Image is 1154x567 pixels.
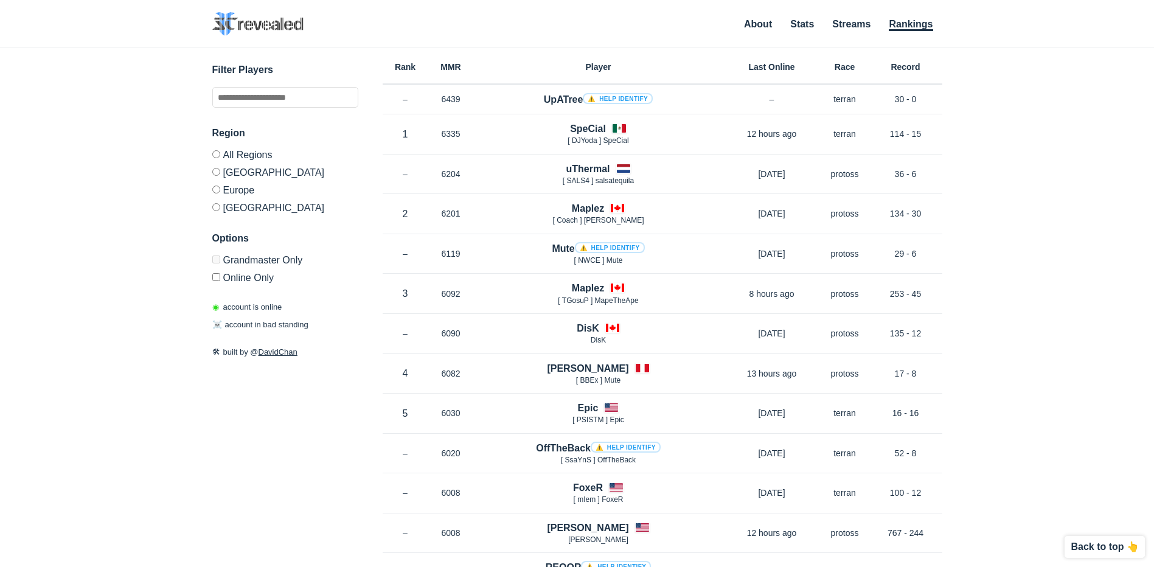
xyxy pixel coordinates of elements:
[869,248,942,260] p: 29 - 6
[566,162,610,176] h4: uThermal
[869,128,942,140] p: 114 - 15
[583,93,653,104] a: ⚠️ Help identify
[723,168,821,180] p: [DATE]
[869,288,942,300] p: 253 - 45
[428,288,474,300] p: 6092
[821,487,869,499] p: terran
[723,487,821,499] p: [DATE]
[572,416,624,424] span: [ PSISTM ] Epic
[577,321,599,335] h4: DisK
[744,19,772,29] a: About
[383,127,428,141] p: 1
[212,301,282,313] p: account is online
[428,63,474,71] h6: MMR
[383,527,428,539] p: –
[821,527,869,539] p: protoss
[428,248,474,260] p: 6119
[558,296,638,305] span: [ TGosuP ] MapeTheApe
[869,207,942,220] p: 134 - 30
[212,268,358,283] label: Only show accounts currently laddering
[869,367,942,380] p: 17 - 8
[821,288,869,300] p: protoss
[821,63,869,71] h6: Race
[383,207,428,221] p: 2
[212,256,358,268] label: Only Show accounts currently in Grandmaster
[212,163,358,181] label: [GEOGRAPHIC_DATA]
[723,93,821,105] p: –
[572,281,604,295] h4: Maplez
[821,367,869,380] p: protoss
[212,181,358,198] label: Europe
[821,93,869,105] p: terran
[723,248,821,260] p: [DATE]
[428,487,474,499] p: 6008
[869,168,942,180] p: 36 - 6
[821,128,869,140] p: terran
[212,203,220,211] input: [GEOGRAPHIC_DATA]
[723,327,821,339] p: [DATE]
[821,407,869,419] p: terran
[212,320,222,329] span: ☠️
[591,336,606,344] span: DisK
[536,441,661,455] h4: OffTheBack
[790,19,814,29] a: Stats
[212,302,219,311] span: ◉
[723,63,821,71] h6: Last Online
[575,242,645,253] a: ⚠️ Help identify
[212,347,220,357] span: 🛠
[383,447,428,459] p: –
[889,19,933,31] a: Rankings
[568,535,628,544] span: [PERSON_NAME]
[723,128,821,140] p: 12 hours ago
[552,216,644,224] span: [ Coach ] [PERSON_NAME]
[547,361,628,375] h4: [PERSON_NAME]
[869,93,942,105] p: 30 - 0
[869,407,942,419] p: 16 - 16
[547,521,628,535] h4: [PERSON_NAME]
[428,407,474,419] p: 6030
[383,93,428,105] p: –
[723,288,821,300] p: 8 hours ago
[474,63,723,71] h6: Player
[383,487,428,499] p: –
[212,198,358,213] label: [GEOGRAPHIC_DATA]
[428,327,474,339] p: 6090
[212,256,220,263] input: Grandmaster Only
[259,347,297,357] a: DavidChan
[212,186,220,193] input: Europe
[428,128,474,140] p: 6335
[428,93,474,105] p: 6439
[723,207,821,220] p: [DATE]
[383,168,428,180] p: –
[821,207,869,220] p: protoss
[212,63,358,77] h3: Filter Players
[576,376,620,384] span: [ BBEx ] Mute
[212,273,220,281] input: Online Only
[563,176,634,185] span: [ SALS4 ] salsatequila
[869,447,942,459] p: 52 - 8
[723,527,821,539] p: 12 hours ago
[578,401,599,415] h4: Epic
[383,287,428,301] p: 3
[723,407,821,419] p: [DATE]
[561,456,636,464] span: [ SsaYnS ] OffTheBack
[428,367,474,380] p: 6082
[869,487,942,499] p: 100 - 12
[212,126,358,141] h3: Region
[212,346,358,358] p: built by @
[212,150,358,163] label: All Regions
[568,136,628,145] span: [ DJYoda ] SpeCial
[573,495,623,504] span: [ mIem ] FoxeR
[212,231,358,246] h3: Options
[832,19,871,29] a: Streams
[383,406,428,420] p: 5
[869,527,942,539] p: 767 - 244
[723,367,821,380] p: 13 hours ago
[428,527,474,539] p: 6008
[383,366,428,380] p: 4
[591,442,661,453] a: ⚠️ Help identify
[573,481,603,495] h4: FoxeR
[821,447,869,459] p: terran
[383,327,428,339] p: –
[821,327,869,339] p: protoss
